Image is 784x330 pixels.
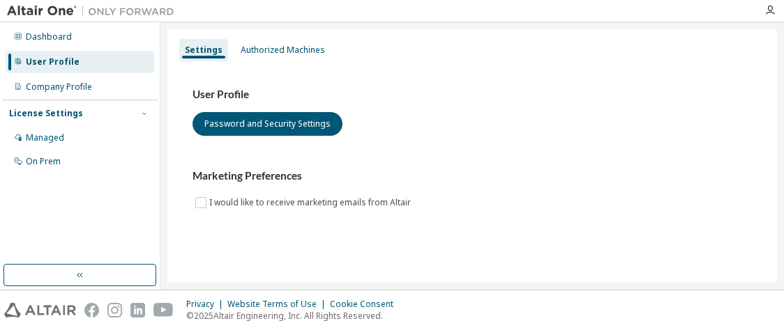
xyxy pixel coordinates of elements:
[186,299,227,310] div: Privacy
[26,132,64,143] div: Managed
[84,303,99,317] img: facebook.svg
[330,299,402,310] div: Cookie Consent
[186,310,402,322] p: © 2025 Altair Engineering, Inc. All Rights Reserved.
[26,156,61,167] div: On Prem
[209,194,414,211] label: I would like to receive marketing emails from Altair
[193,112,342,136] button: Password and Security Settings
[227,299,330,310] div: Website Terms of Use
[153,303,174,317] img: youtube.svg
[130,303,145,317] img: linkedin.svg
[9,108,83,119] div: License Settings
[26,31,72,42] div: Dashboard
[185,45,223,56] div: Settings
[26,56,80,68] div: User Profile
[4,303,76,317] img: altair_logo.svg
[26,81,92,93] div: Company Profile
[193,169,752,183] h3: Marketing Preferences
[193,88,752,102] h3: User Profile
[107,303,122,317] img: instagram.svg
[7,4,181,18] img: Altair One
[241,45,325,56] div: Authorized Machines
